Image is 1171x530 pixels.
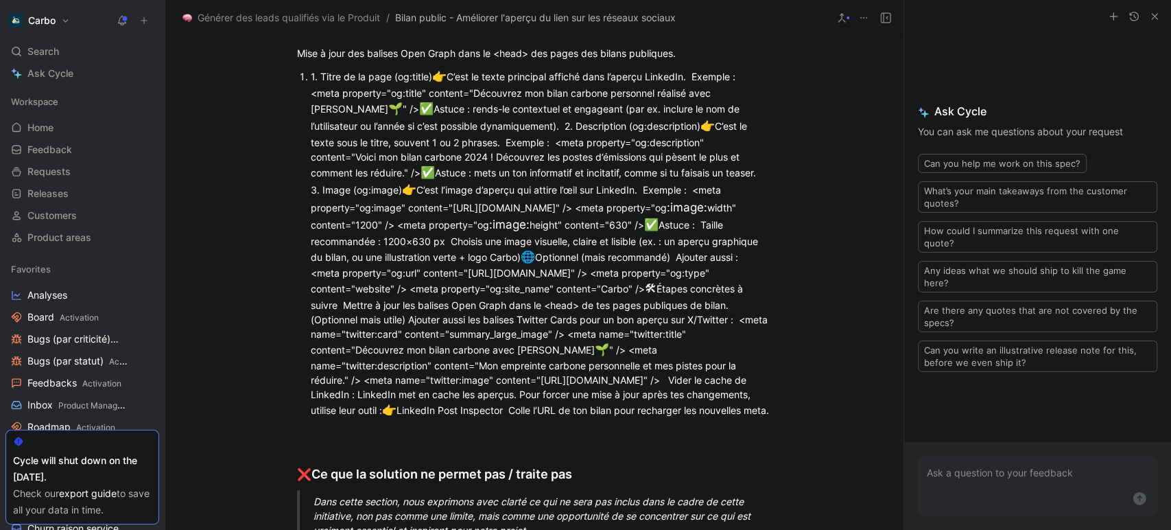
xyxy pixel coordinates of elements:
span: 👉 [402,183,416,196]
span: Feedbacks [27,376,121,391]
a: InboxProduct Management [5,395,159,415]
a: Product areas [5,227,159,248]
button: Can you write an illustrative release note for this, before we even ship it? [918,341,1157,372]
span: :image: [667,200,707,214]
span: 🌐 [521,250,535,264]
span: Search [27,43,59,60]
a: RoadmapActivation [5,417,159,437]
img: 🧠 [182,13,192,23]
span: Ask Cycle [27,65,73,82]
span: 👉 [700,119,715,132]
span: Bugs (par criticité) [27,332,130,347]
button: How could I summarize this request with one quote? [918,221,1157,253]
span: Requests [27,165,71,178]
span: 👉 [382,403,397,417]
span: Inbox [27,398,127,413]
span: :image: [489,218,530,231]
button: Can you help me work on this spec? [918,154,1087,173]
span: Analyses [27,288,67,302]
span: Product Management [58,400,141,411]
a: Bugs (par statut)Activation [5,351,159,371]
span: 🛠 [645,281,657,295]
span: Bilan public - Améliorer l'aperçu du lien sur les réseaux sociaux [395,10,676,26]
a: Ask Cycle [5,63,159,84]
span: Feedback [27,143,72,157]
a: export guide [59,487,117,499]
span: Customers [27,209,77,222]
a: BoardActivation [5,307,159,327]
a: Feedback [5,139,159,160]
a: Home [5,117,159,138]
span: 🌱 [388,102,403,115]
span: Home [27,121,54,135]
div: Favorites [5,259,159,279]
a: Customers [5,205,159,226]
span: Board [27,310,99,325]
button: CarboCarbo [5,11,73,30]
button: 🧠Générer des leads qualifiés via le Produit [179,10,383,26]
span: Product areas [27,231,91,244]
p: You can ask me questions about your request [918,124,1157,140]
a: Requests [5,161,159,182]
span: ✅ [421,165,435,179]
span: Roadmap [27,420,115,435]
button: What’s your main takeaways from the customer quotes? [918,181,1157,213]
span: / [386,10,390,26]
div: Mise à jour des balises Open Graph dans le <head> des pages des bilans publiques. [297,46,772,60]
span: Activation [60,312,99,323]
span: ✅ [644,218,659,231]
a: Analyses [5,285,159,306]
a: Bugs (par criticité)Activation [5,329,159,349]
span: ❌ [297,468,311,481]
span: Favorites [11,262,51,276]
span: Releases [27,187,69,200]
span: Activation [76,422,115,433]
div: Check our to save all your data in time. [13,485,152,518]
div: Workspace [5,91,159,112]
button: Are there any quotes that are not covered by the specs? [918,301,1157,332]
span: 👉 [432,69,447,83]
a: FeedbacksActivation [5,373,159,393]
span: 🌱 [595,343,609,356]
span: Activation [109,356,148,367]
div: Ce que la solution ne permet pas / traite pas [297,465,772,484]
div: Cycle will shut down on the [DATE]. [13,452,152,485]
div: Search [5,41,159,62]
button: Any ideas what we should ship to kill the game here? [918,261,1157,292]
span: Bugs (par statut) [27,354,128,369]
div: 1. Titre de la page (og:title) C’est le texte principal affiché dans l’aperçu LinkedIn. Exemple :... [311,68,772,419]
span: Activation [82,378,121,389]
span: Workspace [11,95,58,108]
span: Générer des leads qualifiés via le Produit [198,10,380,26]
img: Carbo [9,14,23,27]
span: Ask Cycle [918,103,1157,119]
a: Releases [5,183,159,204]
span: ✅ [419,102,434,115]
h1: Carbo [28,14,56,27]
